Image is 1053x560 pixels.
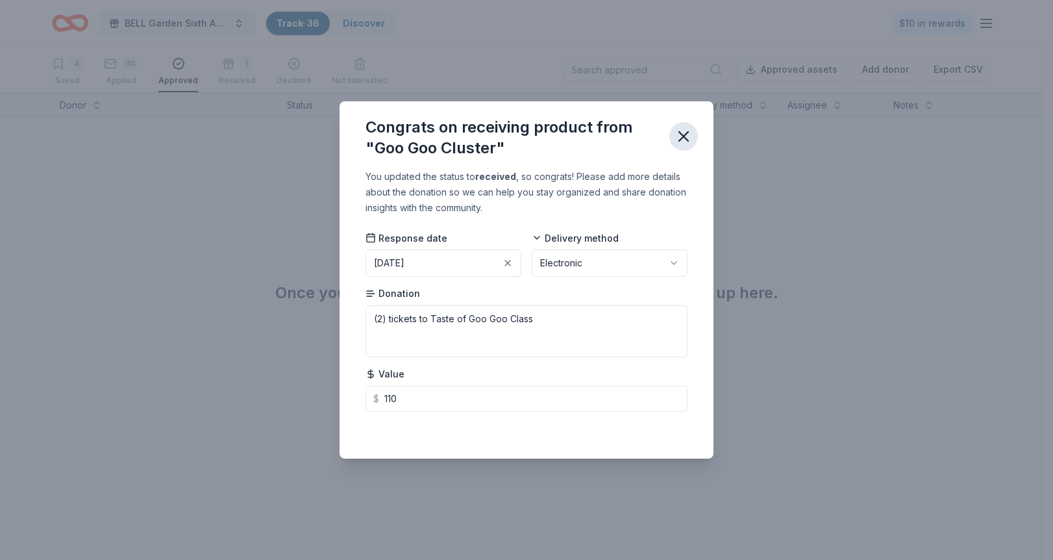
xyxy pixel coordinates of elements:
[365,117,659,159] div: Congrats on receiving product from "Goo Goo Cluster"
[365,305,688,357] textarea: (2) tickets to Taste of Goo Goo Class
[374,255,404,271] div: [DATE]
[365,368,404,381] span: Value
[475,171,516,182] b: received
[365,249,521,277] button: [DATE]
[365,169,688,216] div: You updated the status to , so congrats! Please add more details about the donation so we can hel...
[532,232,619,245] span: Delivery method
[365,287,420,300] span: Donation
[365,232,447,245] span: Response date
